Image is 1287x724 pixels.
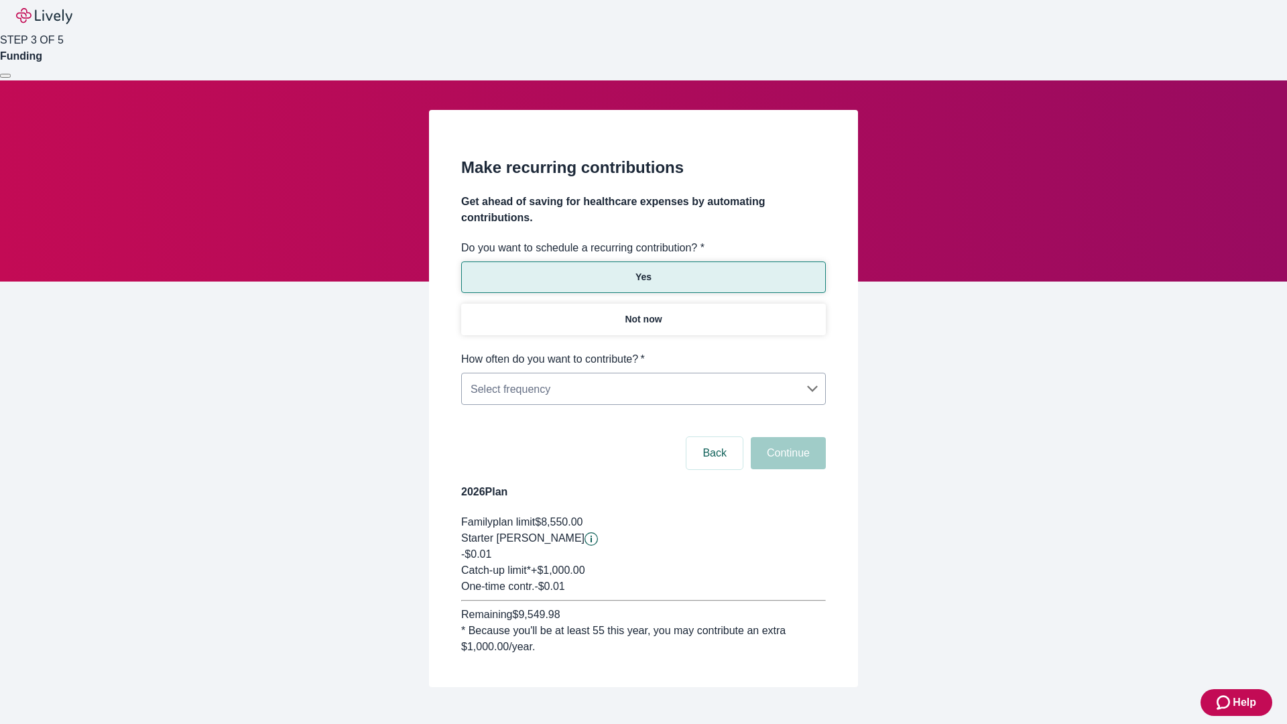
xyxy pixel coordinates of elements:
[1233,695,1256,711] span: Help
[461,156,826,180] h2: Make recurring contributions
[635,270,652,284] p: Yes
[585,532,598,546] svg: Starter penny details
[461,261,826,293] button: Yes
[585,532,598,546] button: Lively will contribute $0.01 to establish your account
[625,312,662,326] p: Not now
[461,581,534,592] span: One-time contr.
[461,516,535,528] span: Family plan limit
[531,564,585,576] span: + $1,000.00
[534,581,564,592] span: - $0.01
[461,609,512,620] span: Remaining
[512,609,560,620] span: $9,549.98
[535,516,583,528] span: $8,550.00
[461,240,704,256] label: Do you want to schedule a recurring contribution? *
[461,532,585,544] span: Starter [PERSON_NAME]
[686,437,743,469] button: Back
[1201,689,1272,716] button: Zendesk support iconHelp
[461,194,826,226] h4: Get ahead of saving for healthcare expenses by automating contributions.
[461,351,645,367] label: How often do you want to contribute?
[461,484,826,500] h4: 2026 Plan
[461,548,491,560] span: -$0.01
[461,623,826,655] div: * Because you'll be at least 55 this year, you may contribute an extra $1,000.00 /year.
[461,375,826,402] div: Select frequency
[16,8,72,24] img: Lively
[1217,695,1233,711] svg: Zendesk support icon
[461,304,826,335] button: Not now
[461,564,531,576] span: Catch-up limit*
